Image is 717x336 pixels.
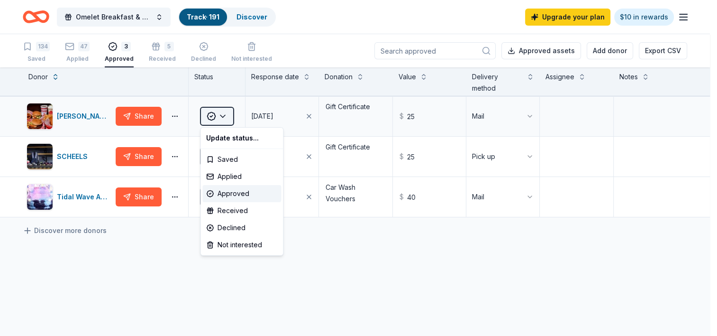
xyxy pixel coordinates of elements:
div: Declined [202,219,281,236]
div: Not interested [202,236,281,253]
div: Saved [202,151,281,168]
div: Applied [202,168,281,185]
div: Approved [202,185,281,202]
div: Received [202,202,281,219]
div: Update status... [202,130,281,147]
